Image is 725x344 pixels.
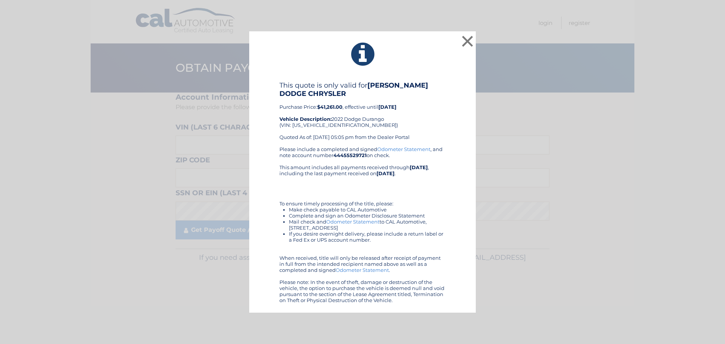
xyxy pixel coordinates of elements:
b: $41,261.00 [317,104,342,110]
strong: Vehicle Description: [279,116,332,122]
li: Make check payable to CAL Automotive [289,207,446,213]
b: [PERSON_NAME] DODGE CHRYSLER [279,81,428,98]
b: [DATE] [410,164,428,170]
b: [DATE] [376,170,395,176]
li: Complete and sign an Odometer Disclosure Statement [289,213,446,219]
div: Purchase Price: , effective until 2022 Dodge Durango (VIN: [US_VEHICLE_IDENTIFICATION_NUMBER]) Qu... [279,81,446,146]
h4: This quote is only valid for [279,81,446,98]
b: 44455529721 [333,152,367,158]
li: Mail check and to CAL Automotive, [STREET_ADDRESS] [289,219,446,231]
div: Please include a completed and signed , and note account number on check. This amount includes al... [279,146,446,303]
button: × [460,34,475,49]
a: Odometer Statement [336,267,389,273]
a: Odometer Statement [377,146,430,152]
li: If you desire overnight delivery, please include a return label or a Fed Ex or UPS account number. [289,231,446,243]
a: Odometer Statement [326,219,379,225]
b: [DATE] [378,104,396,110]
